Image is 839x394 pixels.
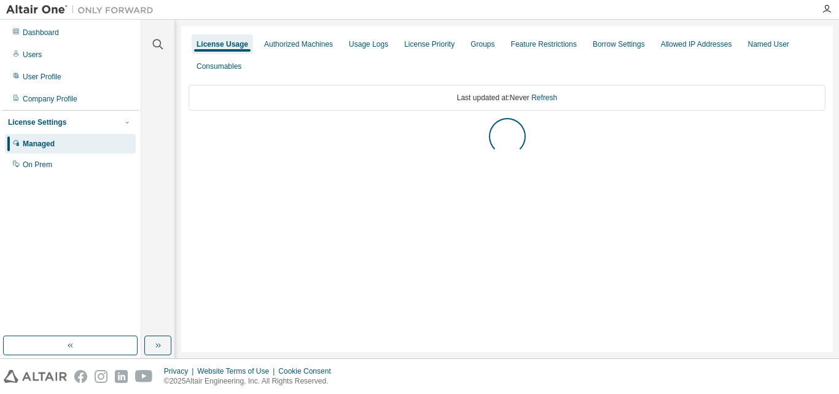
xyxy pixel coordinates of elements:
a: Refresh [531,93,557,102]
div: Named User [747,39,789,49]
div: Last updated at: Never [189,85,825,111]
div: User Profile [23,72,61,82]
img: linkedin.svg [115,370,128,383]
div: License Priority [404,39,455,49]
img: instagram.svg [95,370,107,383]
div: Feature Restrictions [511,39,577,49]
div: On Prem [23,160,52,170]
div: Borrow Settings [593,39,645,49]
div: Authorized Machines [264,39,333,49]
img: youtube.svg [135,370,153,383]
div: Groups [470,39,494,49]
img: Altair One [6,4,160,16]
div: Website Terms of Use [197,366,278,376]
div: Dashboard [23,28,59,37]
p: © 2025 Altair Engineering, Inc. All Rights Reserved. [164,376,338,387]
div: License Usage [197,39,248,49]
img: facebook.svg [74,370,87,383]
img: altair_logo.svg [4,370,67,383]
div: Usage Logs [349,39,388,49]
div: Users [23,50,42,60]
div: Managed [23,139,55,149]
div: Privacy [164,366,197,376]
div: Consumables [197,61,241,71]
div: Company Profile [23,94,77,104]
div: License Settings [8,117,66,127]
div: Cookie Consent [278,366,338,376]
div: Allowed IP Addresses [661,39,732,49]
